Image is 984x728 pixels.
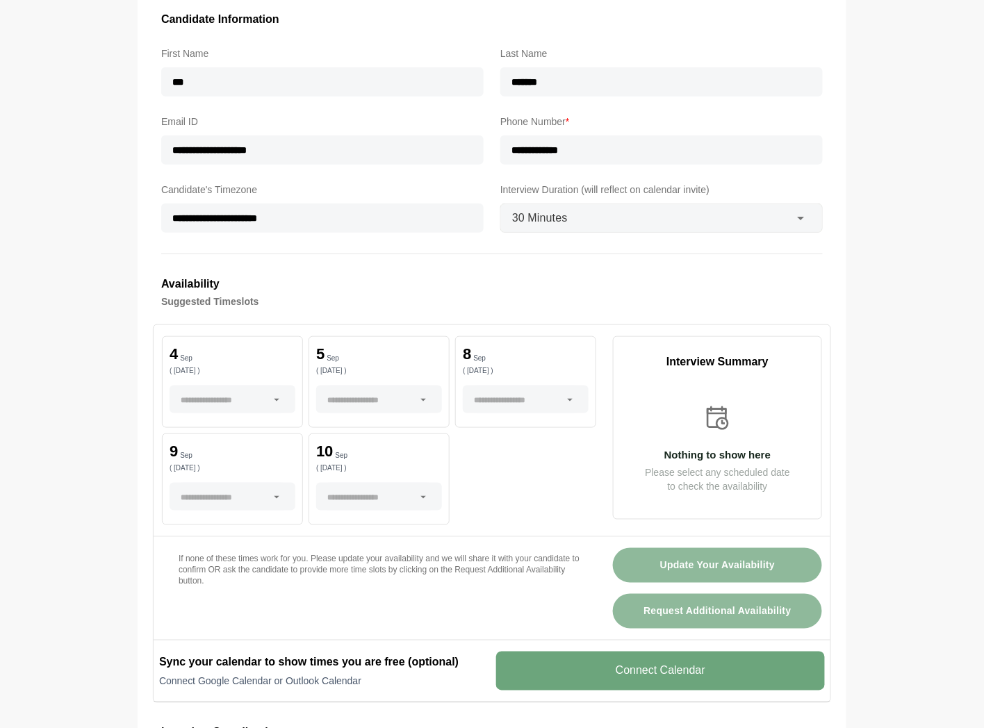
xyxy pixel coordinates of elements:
[614,354,821,370] p: Interview Summary
[613,548,822,583] button: Update Your Availability
[179,554,580,587] p: If none of these times work for you. Please update your availability and we will share it with yo...
[159,654,488,671] h2: Sync your calendar to show times you are free (optional)
[316,465,442,472] p: ( [DATE] )
[500,181,823,198] label: Interview Duration (will reflect on calendar invite)
[613,594,822,629] button: Request Additional Availability
[327,355,339,362] p: Sep
[161,275,823,293] h3: Availability
[180,452,192,459] p: Sep
[161,181,484,198] label: Candidate's Timezone
[316,347,325,362] p: 5
[512,209,568,227] span: 30 Minutes
[500,113,823,130] label: Phone Number
[161,293,823,310] h4: Suggested Timeslots
[496,652,825,690] v-button: Connect Calendar
[463,367,589,374] p: ( [DATE] )
[170,367,295,374] p: ( [DATE] )
[316,367,442,374] p: ( [DATE] )
[161,45,484,62] label: First Name
[500,45,823,62] label: Last Name
[473,355,486,362] p: Sep
[161,10,823,28] h3: Candidate Information
[336,452,348,459] p: Sep
[316,444,333,459] p: 10
[614,465,821,493] p: Please select any scheduled date to check the availability
[463,347,471,362] p: 8
[170,465,295,472] p: ( [DATE] )
[159,675,488,688] p: Connect Google Calendar or Outlook Calendar
[180,355,192,362] p: Sep
[703,404,732,433] img: calender
[170,347,178,362] p: 4
[614,449,821,460] p: Nothing to show here
[170,444,178,459] p: 9
[161,113,484,130] label: Email ID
